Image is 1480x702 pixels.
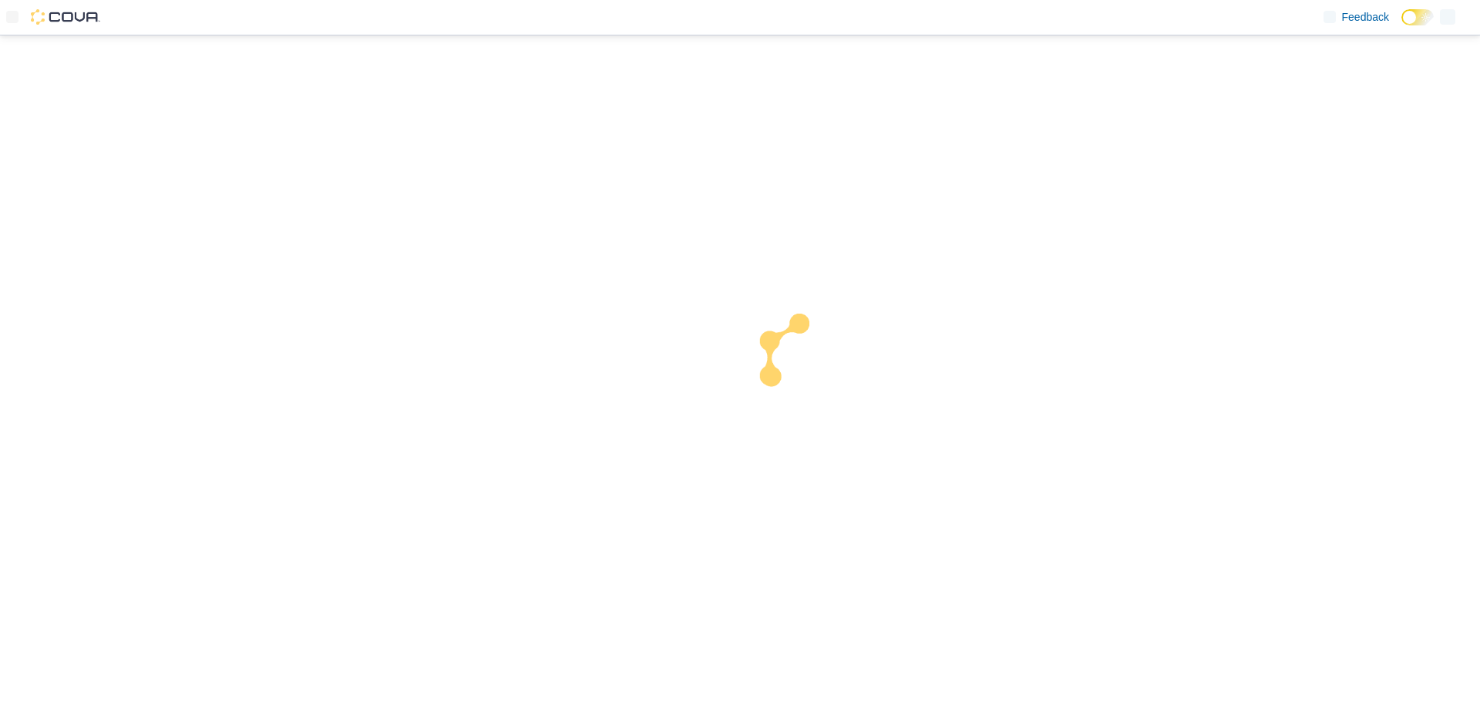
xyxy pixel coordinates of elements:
img: Cova [31,9,100,25]
img: cova-loader [740,302,856,418]
input: Dark Mode [1401,9,1434,25]
span: Feedback [1342,9,1389,25]
span: Dark Mode [1401,25,1402,26]
a: Feedback [1317,2,1395,32]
